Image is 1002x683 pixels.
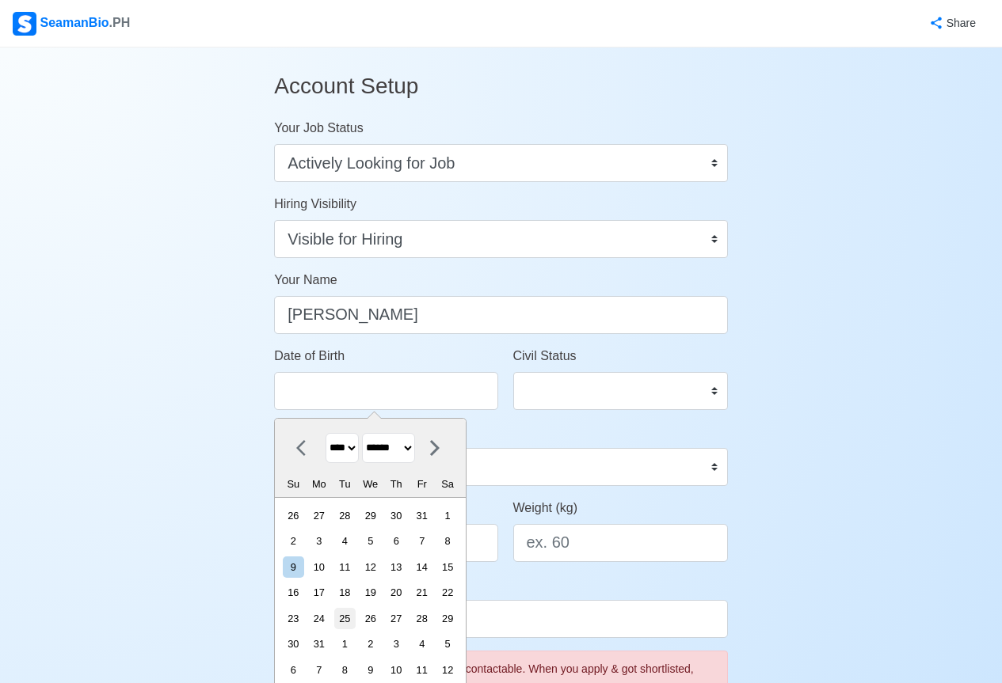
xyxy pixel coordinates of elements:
[513,501,578,514] span: Weight (kg)
[411,659,432,681] div: Choose Friday, September 11th, 1981
[360,505,381,526] div: Choose Wednesday, July 29th, 1981
[283,582,304,603] div: Choose Sunday, August 16th, 1981
[334,582,356,603] div: Choose Tuesday, August 18th, 1981
[274,347,345,366] label: Date of Birth
[360,556,381,578] div: Choose Wednesday, August 12th, 1981
[386,505,407,526] div: Choose Thursday, July 30th, 1981
[437,582,459,603] div: Choose Saturday, August 22nd, 1981
[513,347,577,366] label: Civil Status
[386,659,407,681] div: Choose Thursday, September 10th, 1981
[437,556,459,578] div: Choose Saturday, August 15th, 1981
[437,530,459,552] div: Choose Saturday, August 8th, 1981
[334,608,356,629] div: Choose Tuesday, August 25th, 1981
[283,473,304,495] div: Su
[283,530,304,552] div: Choose Sunday, August 2nd, 1981
[513,524,728,562] input: ex. 60
[280,503,461,682] div: month 1981-08
[437,659,459,681] div: Choose Saturday, September 12th, 1981
[360,582,381,603] div: Choose Wednesday, August 19th, 1981
[360,530,381,552] div: Choose Wednesday, August 5th, 1981
[274,60,728,112] h3: Account Setup
[411,473,432,495] div: Fr
[360,608,381,629] div: Choose Wednesday, August 26th, 1981
[308,530,330,552] div: Choose Monday, August 3rd, 1981
[411,556,432,578] div: Choose Friday, August 14th, 1981
[334,473,356,495] div: Tu
[308,659,330,681] div: Choose Monday, September 7th, 1981
[308,473,330,495] div: Mo
[283,608,304,629] div: Choose Sunday, August 23rd, 1981
[283,633,304,655] div: Choose Sunday, August 30th, 1981
[274,600,728,638] input: ex. +63 912 345 6789
[437,633,459,655] div: Choose Saturday, September 5th, 1981
[274,119,363,138] label: Your Job Status
[334,530,356,552] div: Choose Tuesday, August 4th, 1981
[386,582,407,603] div: Choose Thursday, August 20th, 1981
[411,633,432,655] div: Choose Friday, September 4th, 1981
[386,608,407,629] div: Choose Thursday, August 27th, 1981
[308,505,330,526] div: Choose Monday, July 27th, 1981
[274,197,356,211] span: Hiring Visibility
[334,633,356,655] div: Choose Tuesday, September 1st, 1981
[308,633,330,655] div: Choose Monday, August 31st, 1981
[437,608,459,629] div: Choose Saturday, August 29th, 1981
[308,582,330,603] div: Choose Monday, August 17th, 1981
[283,556,304,578] div: Choose Sunday, August 9th, 1981
[13,12,36,36] img: Logo
[274,273,337,286] span: Your Name
[334,659,356,681] div: Choose Tuesday, September 8th, 1981
[283,505,304,526] div: Choose Sunday, July 26th, 1981
[386,633,407,655] div: Choose Thursday, September 3rd, 1981
[360,633,381,655] div: Choose Wednesday, September 2nd, 1981
[411,608,432,629] div: Choose Friday, August 28th, 1981
[411,530,432,552] div: Choose Friday, August 7th, 1981
[360,659,381,681] div: Choose Wednesday, September 9th, 1981
[386,530,407,552] div: Choose Thursday, August 6th, 1981
[386,473,407,495] div: Th
[437,505,459,526] div: Choose Saturday, August 1st, 1981
[437,473,459,495] div: Sa
[308,556,330,578] div: Choose Monday, August 10th, 1981
[913,8,989,39] button: Share
[283,659,304,681] div: Choose Sunday, September 6th, 1981
[274,296,728,334] input: Type your name
[386,556,407,578] div: Choose Thursday, August 13th, 1981
[334,505,356,526] div: Choose Tuesday, July 28th, 1981
[109,16,131,29] span: .PH
[13,12,130,36] div: SeamanBio
[411,505,432,526] div: Choose Friday, July 31st, 1981
[308,608,330,629] div: Choose Monday, August 24th, 1981
[411,582,432,603] div: Choose Friday, August 21st, 1981
[360,473,381,495] div: We
[334,556,356,578] div: Choose Tuesday, August 11th, 1981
